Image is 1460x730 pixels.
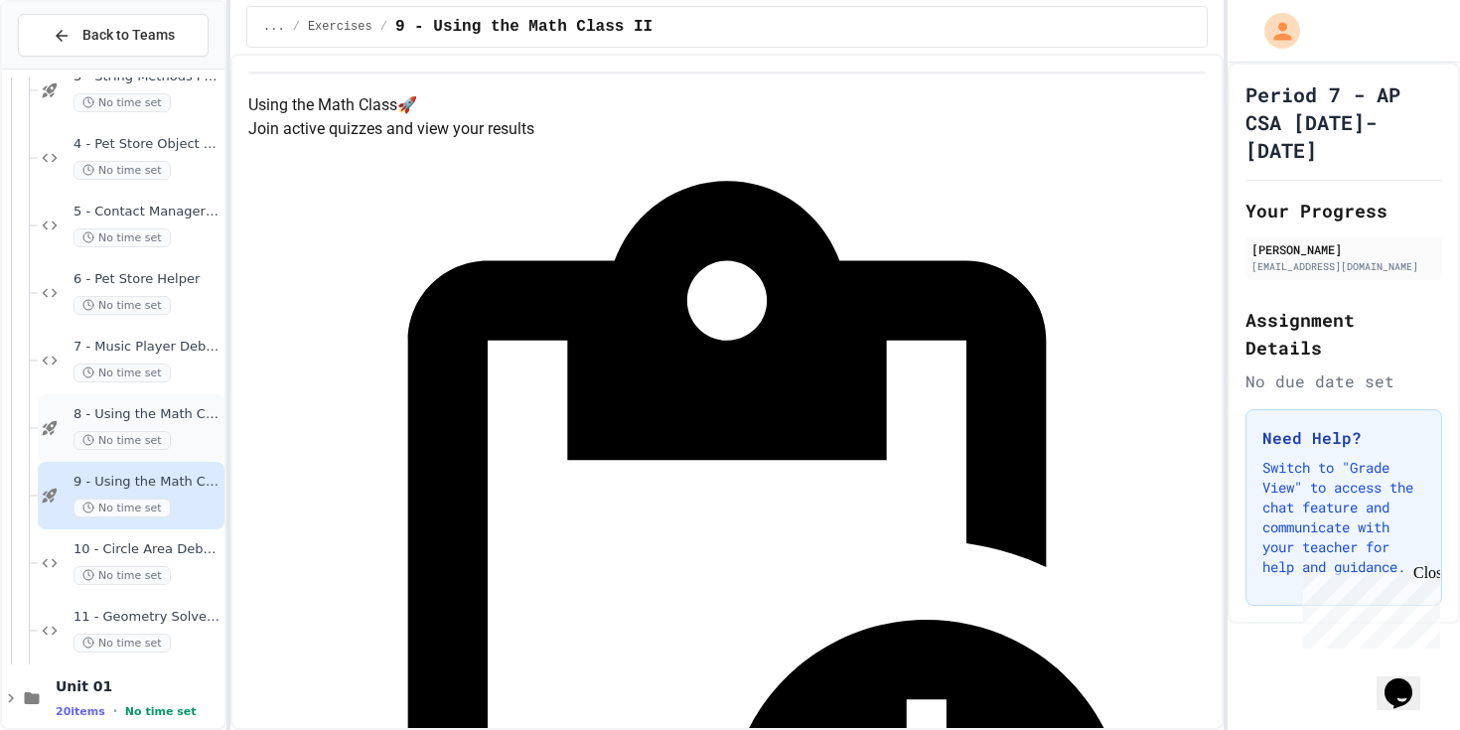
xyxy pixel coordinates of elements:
span: No time set [73,364,171,382]
h1: Period 7 - AP CSA [DATE]-[DATE] [1245,80,1442,164]
span: No time set [73,93,171,112]
span: Unit 01 [56,677,220,695]
p: Join active quizzes and view your results [248,117,1206,141]
span: No time set [73,499,171,517]
span: No time set [73,634,171,653]
span: Back to Teams [82,25,175,46]
span: / [293,19,300,35]
p: Switch to "Grade View" to access the chat feature and communicate with your teacher for help and ... [1262,458,1425,577]
span: No time set [125,705,197,718]
span: 10 - Circle Area Debugger [73,541,220,558]
span: 8 - Using the Math Class I [73,406,220,423]
span: 9 - Using the Math Class II [395,15,653,39]
span: 20 items [56,705,105,718]
span: ... [263,19,285,35]
span: 5 - Contact Manager Debug [73,204,220,220]
span: No time set [73,228,171,247]
h3: Need Help? [1262,426,1425,450]
h4: Using the Math Class 🚀 [248,93,1206,117]
button: Back to Teams [18,14,209,57]
span: No time set [73,296,171,315]
span: 6 - Pet Store Helper [73,271,220,288]
span: Exercises [308,19,372,35]
span: 11 - Geometry Solver Pro [73,609,220,626]
div: My Account [1243,8,1305,54]
span: / [380,19,387,35]
span: 4 - Pet Store Object Creator [73,136,220,153]
div: No due date set [1245,369,1442,393]
span: No time set [73,431,171,450]
span: • [113,703,117,719]
h2: Assignment Details [1245,306,1442,362]
div: [PERSON_NAME] [1251,240,1436,258]
span: 7 - Music Player Debugger [73,339,220,356]
span: 9 - Using the Math Class II [73,474,220,491]
h2: Your Progress [1245,197,1442,224]
iframe: chat widget [1377,651,1440,710]
div: Chat with us now!Close [8,8,137,126]
iframe: chat widget [1295,564,1440,649]
span: No time set [73,161,171,180]
span: No time set [73,566,171,585]
div: [EMAIL_ADDRESS][DOMAIN_NAME] [1251,259,1436,274]
span: 3 - String Methods Practice II [73,69,220,85]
